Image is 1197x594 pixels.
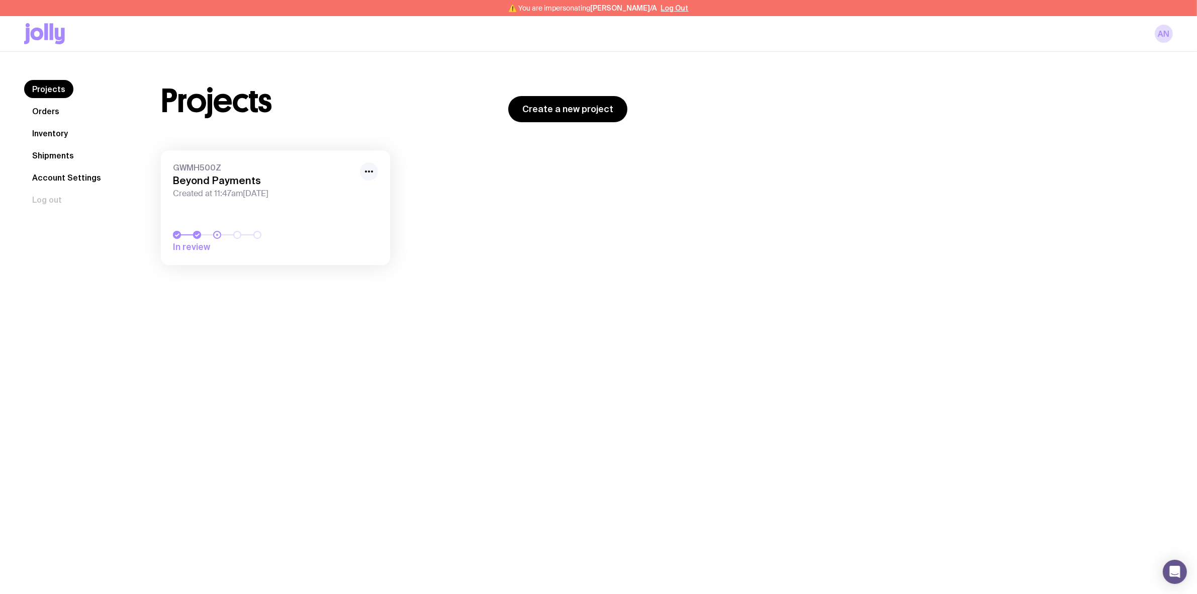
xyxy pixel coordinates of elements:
a: Account Settings [24,168,109,187]
span: [PERSON_NAME]/A [591,4,657,12]
span: ⚠️ You are impersonating [509,4,657,12]
a: Orders [24,102,67,120]
a: Shipments [24,146,82,164]
a: Create a new project [508,96,627,122]
h3: Beyond Payments [173,175,354,187]
a: Projects [24,80,73,98]
span: GWMH500Z [173,162,354,173]
h1: Projects [161,85,272,117]
button: Log Out [661,4,689,12]
span: In review [173,241,314,253]
span: Created at 11:47am[DATE] [173,189,354,199]
a: GWMH500ZBeyond PaymentsCreated at 11:47am[DATE]In review [161,150,390,265]
button: Log out [24,191,70,209]
div: Open Intercom Messenger [1163,560,1187,584]
a: Inventory [24,124,76,142]
a: AN [1155,25,1173,43]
